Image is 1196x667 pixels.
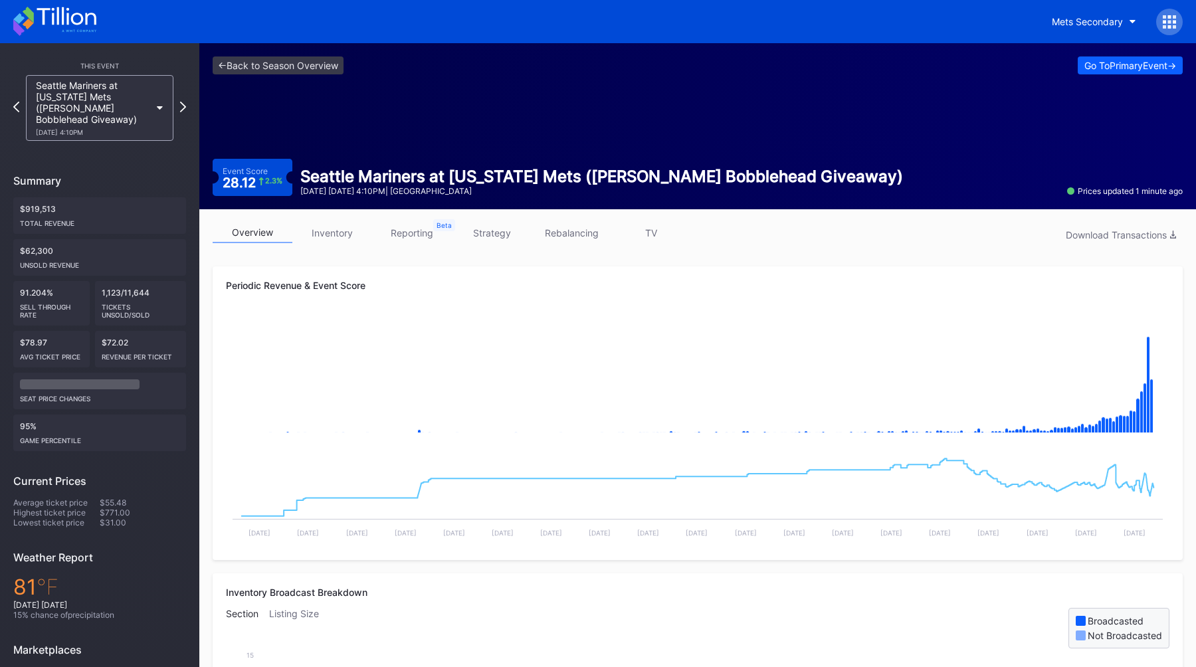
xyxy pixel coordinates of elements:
[13,574,186,600] div: 81
[452,223,532,243] a: strategy
[1088,615,1144,626] div: Broadcasted
[226,314,1169,447] svg: Chart title
[832,529,854,537] text: [DATE]
[213,223,292,243] a: overview
[226,587,1169,598] div: Inventory Broadcast Breakdown
[1078,56,1183,74] button: Go ToPrimaryEvent->
[102,347,179,361] div: Revenue per ticket
[226,447,1169,547] svg: Chart title
[443,529,465,537] text: [DATE]
[269,608,330,648] div: Listing Size
[292,223,372,243] a: inventory
[20,389,179,403] div: seat price changes
[95,281,186,326] div: 1,123/11,644
[13,174,186,187] div: Summary
[13,474,186,488] div: Current Prices
[300,167,903,186] div: Seattle Mariners at [US_STATE] Mets ([PERSON_NAME] Bobblehead Giveaway)
[1084,60,1176,71] div: Go To Primary Event ->
[13,551,186,564] div: Weather Report
[100,498,186,508] div: $55.48
[100,508,186,518] div: $771.00
[300,186,903,196] div: [DATE] [DATE] 4:10PM | [GEOGRAPHIC_DATA]
[13,508,100,518] div: Highest ticket price
[226,608,269,648] div: Section
[213,56,344,74] a: <-Back to Season Overview
[1124,529,1146,537] text: [DATE]
[247,651,254,659] text: 15
[226,280,1169,291] div: Periodic Revenue & Event Score
[13,197,186,234] div: $919,513
[13,281,90,326] div: 91.204%
[686,529,708,537] text: [DATE]
[265,177,282,185] div: 2.3 %
[880,529,902,537] text: [DATE]
[20,256,179,269] div: Unsold Revenue
[20,347,83,361] div: Avg ticket price
[37,574,58,600] span: ℉
[95,331,186,367] div: $72.02
[611,223,691,243] a: TV
[1075,529,1097,537] text: [DATE]
[36,80,150,136] div: Seattle Mariners at [US_STATE] Mets ([PERSON_NAME] Bobblehead Giveaway)
[492,529,514,537] text: [DATE]
[13,610,186,620] div: 15 % chance of precipitation
[1088,630,1162,641] div: Not Broadcasted
[589,529,611,537] text: [DATE]
[1052,16,1123,27] div: Mets Secondary
[102,298,179,319] div: Tickets Unsold/Sold
[36,128,150,136] div: [DATE] 4:10PM
[637,529,659,537] text: [DATE]
[532,223,611,243] a: rebalancing
[20,431,179,444] div: Game percentile
[13,331,90,367] div: $78.97
[20,214,179,227] div: Total Revenue
[346,529,368,537] text: [DATE]
[249,529,270,537] text: [DATE]
[13,498,100,508] div: Average ticket price
[13,415,186,451] div: 95%
[735,529,757,537] text: [DATE]
[1027,529,1048,537] text: [DATE]
[1042,9,1146,34] button: Mets Secondary
[100,518,186,527] div: $31.00
[13,239,186,276] div: $62,300
[297,529,319,537] text: [DATE]
[1059,226,1183,244] button: Download Transactions
[540,529,562,537] text: [DATE]
[395,529,417,537] text: [DATE]
[13,600,186,610] div: [DATE] [DATE]
[13,518,100,527] div: Lowest ticket price
[1066,229,1176,240] div: Download Transactions
[977,529,999,537] text: [DATE]
[929,529,951,537] text: [DATE]
[1067,186,1183,196] div: Prices updated 1 minute ago
[783,529,805,537] text: [DATE]
[223,176,282,189] div: 28.12
[20,298,83,319] div: Sell Through Rate
[13,62,186,70] div: This Event
[372,223,452,243] a: reporting
[13,643,186,656] div: Marketplaces
[223,166,268,176] div: Event Score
